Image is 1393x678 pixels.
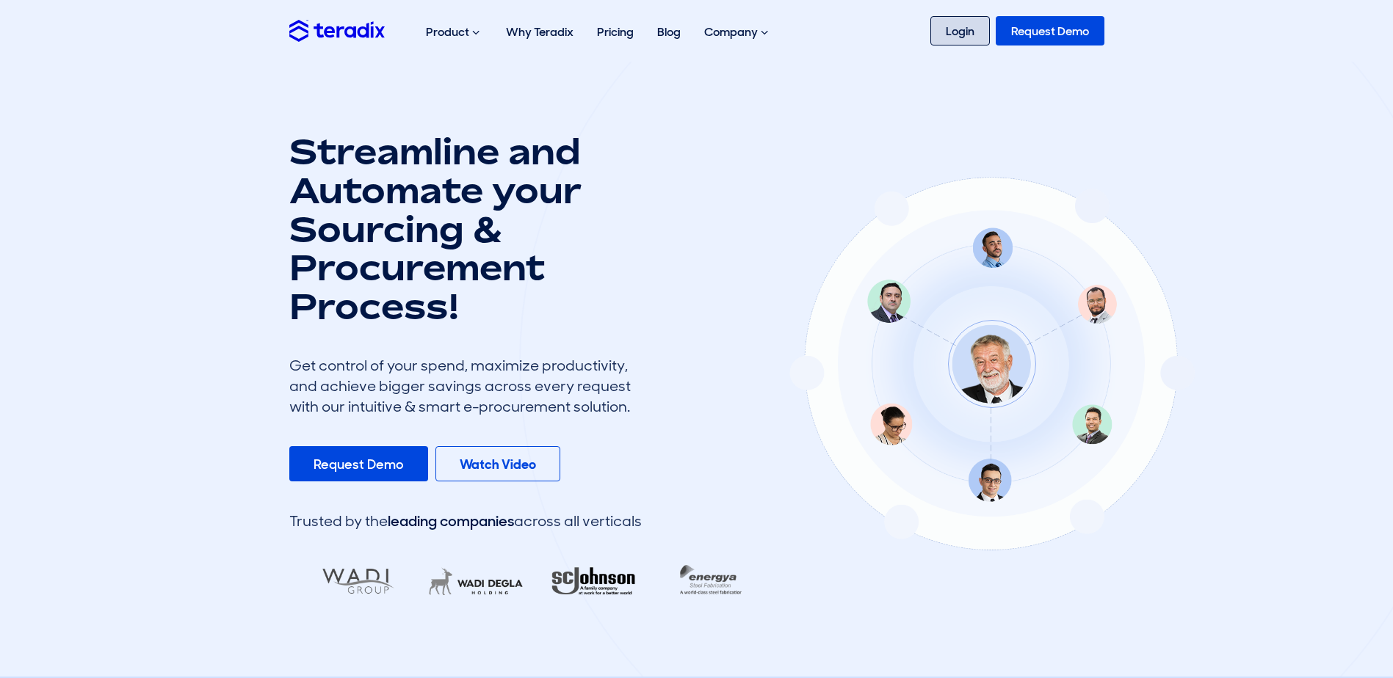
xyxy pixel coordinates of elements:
a: Watch Video [435,446,560,481]
a: Blog [645,9,692,55]
div: Product [414,9,494,56]
a: Request Demo [996,16,1104,45]
img: LifeMakers [416,558,535,605]
b: Watch Video [460,456,536,473]
a: Request Demo [289,446,428,481]
div: Trusted by the across all verticals [289,511,642,531]
a: Why Teradix [494,9,585,55]
span: leading companies [388,511,514,531]
iframe: Chatbot [1296,581,1372,657]
a: Pricing [585,9,645,55]
img: Teradix logo [289,20,385,41]
div: Get control of your spend, maximize productivity, and achieve bigger savings across every request... [289,355,642,417]
a: Login [930,16,990,45]
h1: Streamline and Automate your Sourcing & Procurement Process! [289,132,642,326]
img: RA [534,558,653,605]
div: Company [692,9,783,56]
